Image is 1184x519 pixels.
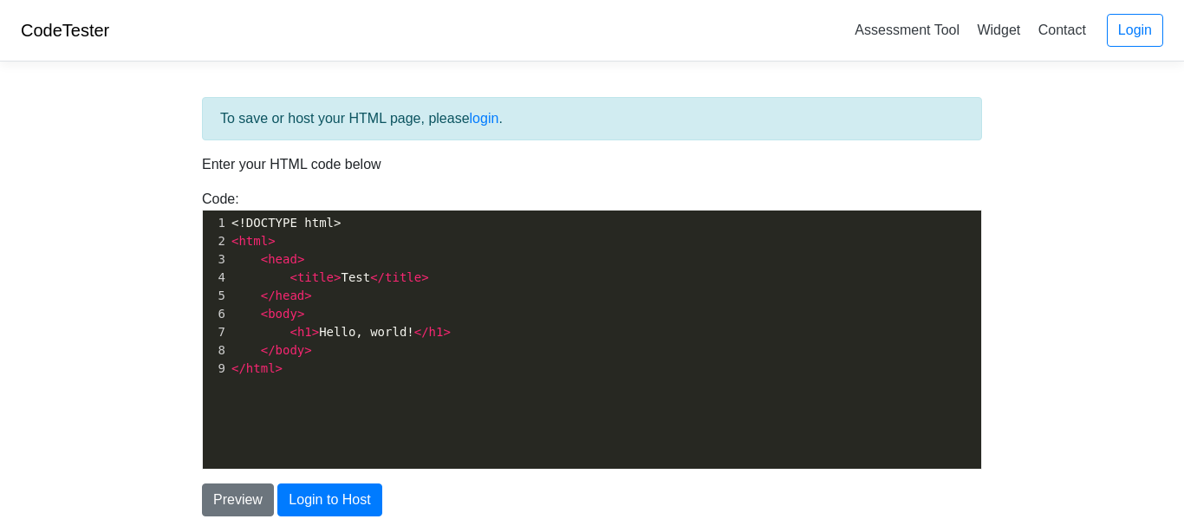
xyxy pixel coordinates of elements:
span: h1 [429,325,444,339]
div: 7 [203,323,228,341]
div: 2 [203,232,228,250]
div: 9 [203,360,228,378]
span: > [312,325,319,339]
span: < [289,325,296,339]
a: Contact [1031,16,1093,44]
span: html [238,234,268,248]
a: Login [1107,14,1163,47]
span: > [297,252,304,266]
span: </ [414,325,429,339]
p: Enter your HTML code below [202,154,982,175]
div: 3 [203,250,228,269]
div: To save or host your HTML page, please . [202,97,982,140]
span: body [276,343,305,357]
span: <!DOCTYPE html> [231,216,341,230]
div: 5 [203,287,228,305]
span: > [276,361,283,375]
span: </ [231,361,246,375]
a: CodeTester [21,21,109,40]
span: > [268,234,275,248]
span: > [297,307,304,321]
span: < [231,234,238,248]
span: < [261,307,268,321]
span: title [297,270,334,284]
div: Code: [189,189,995,470]
div: 1 [203,214,228,232]
span: Hello, world! [231,325,451,339]
span: > [334,270,341,284]
div: 6 [203,305,228,323]
span: h1 [297,325,312,339]
div: 4 [203,269,228,287]
span: </ [370,270,385,284]
span: > [443,325,450,339]
span: < [289,270,296,284]
span: title [385,270,421,284]
a: Widget [970,16,1027,44]
span: body [268,307,297,321]
span: < [261,252,268,266]
span: html [246,361,276,375]
span: </ [261,343,276,357]
span: Test [231,270,429,284]
div: 8 [203,341,228,360]
span: </ [261,289,276,302]
button: Preview [202,483,274,516]
button: Login to Host [277,483,381,516]
span: > [304,289,311,302]
span: head [268,252,297,266]
span: head [276,289,305,302]
a: Assessment Tool [848,16,966,44]
span: > [304,343,311,357]
span: > [421,270,428,284]
a: login [470,111,499,126]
